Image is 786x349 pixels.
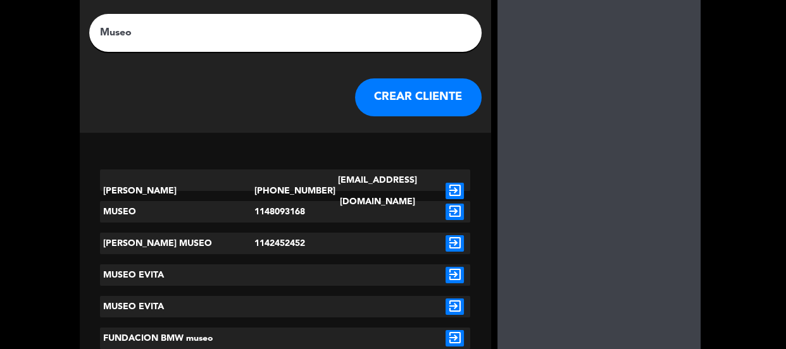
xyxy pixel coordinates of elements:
div: FUNDACION BMW museo [100,328,254,349]
i: exit_to_app [446,267,464,283]
div: [PERSON_NAME] MUSEO [100,233,254,254]
div: [PERSON_NAME] [100,169,254,212]
div: 1148093168 [254,201,316,223]
i: exit_to_app [446,204,464,220]
div: 1142452452 [254,233,316,254]
i: exit_to_app [446,330,464,346]
div: MUSEO [100,201,254,223]
i: exit_to_app [446,298,464,315]
div: [PHONE_NUMBER] [254,169,316,212]
div: MUSEO EVITA [100,296,254,317]
i: exit_to_app [446,183,464,199]
input: Escriba nombre, correo electrónico o número de teléfono... [99,24,472,42]
div: MUSEO EVITA [100,264,254,286]
button: CREAR CLIENTE [355,78,482,116]
i: exit_to_app [446,235,464,252]
div: [EMAIL_ADDRESS][DOMAIN_NAME] [316,169,439,212]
